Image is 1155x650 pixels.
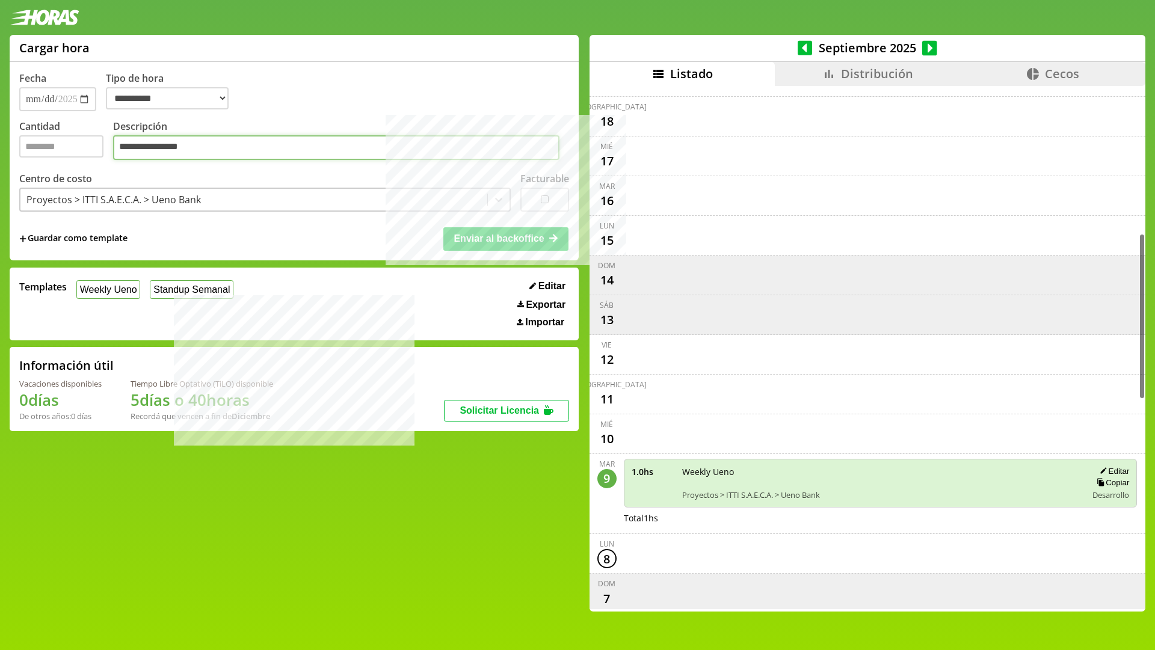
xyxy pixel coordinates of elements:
button: Solicitar Licencia [444,400,569,422]
span: Distribución [841,66,913,82]
div: mié [600,141,613,152]
h1: 0 días [19,389,102,411]
div: [DEMOGRAPHIC_DATA] [567,379,647,390]
div: mar [599,459,615,469]
label: Centro de costo [19,172,92,185]
h1: 5 días o 40 horas [131,389,273,411]
div: Proyectos > ITTI S.A.E.C.A. > Ueno Bank [26,193,201,206]
div: lun [600,221,614,231]
span: Septiembre 2025 [812,40,922,56]
label: Facturable [520,172,569,185]
label: Cantidad [19,120,113,164]
div: lun [600,539,614,549]
button: Standup Semanal [150,280,233,299]
div: 11 [597,390,617,409]
span: Proyectos > ITTI S.A.E.C.A. > Ueno Bank [682,489,1079,500]
span: Weekly Ueno [682,466,1079,477]
div: scrollable content [590,86,1145,610]
div: Tiempo Libre Optativo (TiLO) disponible [131,378,273,389]
span: Editar [538,281,565,292]
span: 1.0 hs [632,466,674,477]
label: Descripción [113,120,569,164]
div: 18 [597,112,617,131]
div: 12 [597,350,617,369]
b: Diciembre [232,411,270,422]
input: Cantidad [19,135,103,158]
div: 9 [597,469,617,488]
span: + [19,232,26,245]
div: dom [598,578,615,589]
button: Editar [526,280,569,292]
div: Vacaciones disponibles [19,378,102,389]
span: Cecos [1045,66,1079,82]
div: 14 [597,271,617,290]
button: Editar [1096,466,1129,476]
div: dom [598,260,615,271]
span: Importar [525,317,564,328]
h1: Cargar hora [19,40,90,56]
div: 16 [597,191,617,210]
div: sáb [600,300,614,310]
div: 8 [597,549,617,568]
div: vie [602,340,612,350]
button: Exportar [514,299,569,311]
div: 17 [597,152,617,171]
h2: Información útil [19,357,114,373]
span: Desarrollo [1092,489,1129,500]
button: Copiar [1093,477,1129,488]
div: mar [599,181,615,191]
div: 13 [597,310,617,330]
button: Enviar al backoffice [443,227,568,250]
div: 10 [597,429,617,449]
div: 15 [597,231,617,250]
span: Templates [19,280,67,293]
button: Weekly Ueno [76,280,140,299]
div: Total 1 hs [624,512,1138,524]
span: +Guardar como template [19,232,128,245]
label: Tipo de hora [106,72,238,111]
select: Tipo de hora [106,87,229,109]
div: mié [600,419,613,429]
div: [DEMOGRAPHIC_DATA] [567,102,647,112]
img: logotipo [10,10,79,25]
label: Fecha [19,72,46,85]
div: Recordá que vencen a fin de [131,411,273,422]
div: 7 [597,589,617,608]
div: De otros años: 0 días [19,411,102,422]
span: Listado [670,66,713,82]
span: Solicitar Licencia [460,405,539,415]
span: Exportar [526,299,565,310]
span: Enviar al backoffice [454,233,544,244]
textarea: Descripción [113,135,559,161]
